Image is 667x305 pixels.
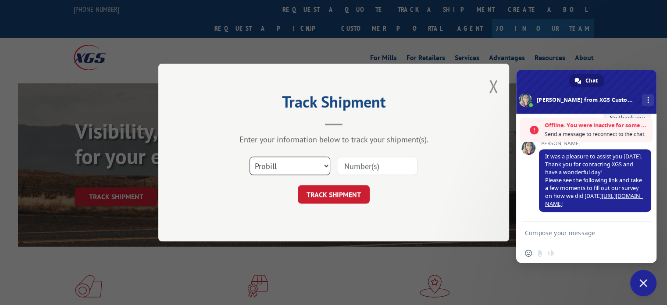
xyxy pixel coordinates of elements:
[202,96,465,112] h2: Track Shipment
[298,185,370,204] button: TRACK SHIPMENT
[489,75,498,98] button: Close modal
[545,121,648,130] span: Offline. You were inactive for some time.
[569,74,604,87] a: Chat
[545,192,643,208] a: [URL][DOMAIN_NAME]
[202,134,465,144] div: Enter your information below to track your shipment(s).
[539,140,651,147] span: [PERSON_NAME]
[585,74,598,87] span: Chat
[545,130,648,139] span: Send a message to reconnect to the chat.
[525,250,532,257] span: Insert an emoji
[545,153,643,208] span: It was a pleasure to assist you [DATE]. Thank you for contacting XGS and have a wonderful day! Pl...
[525,222,630,244] textarea: Compose your message...
[337,157,417,175] input: Number(s)
[630,270,656,296] a: Close chat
